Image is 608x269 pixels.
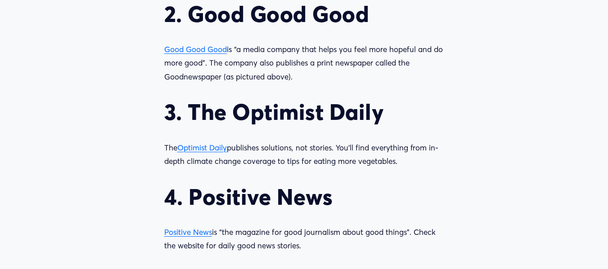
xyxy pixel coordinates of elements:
[164,44,227,54] a: Good Good Good
[164,227,212,237] a: Positive News
[164,184,444,210] h2: 4. Positive News
[164,1,444,27] h2: 2. Good Good Good
[164,225,444,253] p: is “the magazine for good journalism about good things”. Check the website for daily good news st...
[164,141,444,168] p: The publishes solutions, not stories. You’ll find everything from in-depth climate change coverag...
[177,143,227,152] a: Optimist Daily
[164,43,444,84] p: is “a media company that helps you feel more hopeful and do more good”. The company also publishe...
[164,99,444,125] h2: 3. The Optimist Daily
